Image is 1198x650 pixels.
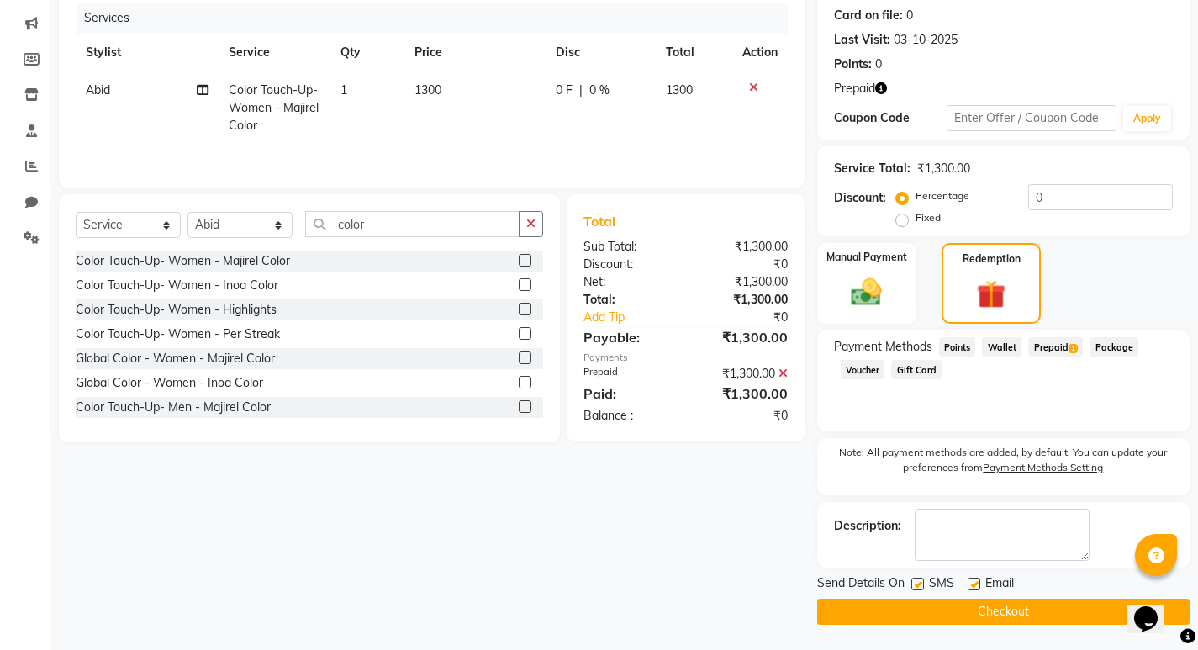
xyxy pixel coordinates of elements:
label: Fixed [916,210,941,225]
button: Apply [1123,106,1171,131]
span: 1300 [666,82,693,98]
span: Points [939,337,976,357]
span: Color Touch-Up- Women - Majirel Color [229,82,319,133]
label: Note: All payment methods are added, by default. You can update your preferences from [834,445,1173,482]
div: Sub Total: [571,238,685,256]
span: 1 [1069,344,1078,354]
div: 0 [906,7,913,24]
span: Abid [86,82,110,98]
div: Balance : [571,407,685,425]
span: Voucher [841,360,885,379]
img: _gift.svg [968,277,1015,313]
span: | [579,82,583,99]
img: _cash.svg [842,275,891,310]
div: ₹0 [685,407,800,425]
label: Manual Payment [826,250,907,265]
input: Enter Offer / Coupon Code [947,105,1116,131]
div: ₹1,300.00 [685,238,800,256]
div: Global Color - Women - Inoa Color [76,374,263,392]
span: Email [985,574,1014,595]
span: 0 % [589,82,610,99]
label: Redemption [963,251,1021,267]
div: ₹1,300.00 [685,365,800,383]
div: Discount: [571,256,685,273]
span: 1 [340,82,347,98]
div: Last Visit: [834,31,890,49]
span: Payment Methods [834,338,932,356]
th: Service [219,34,330,71]
div: Color Touch-Up- Women - Highlights [76,301,277,319]
div: ₹0 [685,256,800,273]
div: Color Touch-Up- Men - Majirel Color [76,399,271,416]
th: Qty [330,34,404,71]
div: ₹1,300.00 [685,383,800,404]
div: ₹1,300.00 [685,291,800,309]
th: Action [732,34,788,71]
div: Paid: [571,383,685,404]
span: Prepaid [834,80,875,98]
label: Payment Methods Setting [983,460,1103,475]
div: ₹1,300.00 [685,327,800,347]
div: ₹1,300.00 [685,273,800,291]
iframe: chat widget [1127,583,1181,633]
div: Payable: [571,327,685,347]
button: Checkout [817,599,1190,625]
div: Coupon Code [834,109,947,127]
span: Send Details On [817,574,905,595]
div: 03-10-2025 [894,31,958,49]
span: 1300 [414,82,441,98]
a: Add Tip [571,309,705,326]
div: Prepaid [571,365,685,383]
span: SMS [929,574,954,595]
th: Price [404,34,546,71]
span: Total [583,213,622,230]
div: Total: [571,291,685,309]
div: 0 [875,55,882,73]
th: Disc [546,34,656,71]
div: ₹1,300.00 [917,160,970,177]
span: Gift Card [891,360,942,379]
label: Percentage [916,188,969,203]
div: Card on file: [834,7,903,24]
div: Description: [834,517,901,535]
div: Services [77,3,800,34]
div: Net: [571,273,685,291]
th: Total [656,34,732,71]
div: Color Touch-Up- Women - Inoa Color [76,277,278,294]
div: ₹0 [705,309,800,326]
div: Color Touch-Up- Women - Majirel Color [76,252,290,270]
div: Service Total: [834,160,910,177]
span: Wallet [982,337,1021,357]
span: Prepaid [1028,337,1083,357]
span: 0 F [556,82,573,99]
div: Payments [583,351,788,365]
div: Discount: [834,189,886,207]
span: Package [1090,337,1138,357]
th: Stylist [76,34,219,71]
input: Search or Scan [305,211,520,237]
div: Color Touch-Up- Women - Per Streak [76,325,280,343]
div: Global Color - Women - Majirel Color [76,350,275,367]
div: Points: [834,55,872,73]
